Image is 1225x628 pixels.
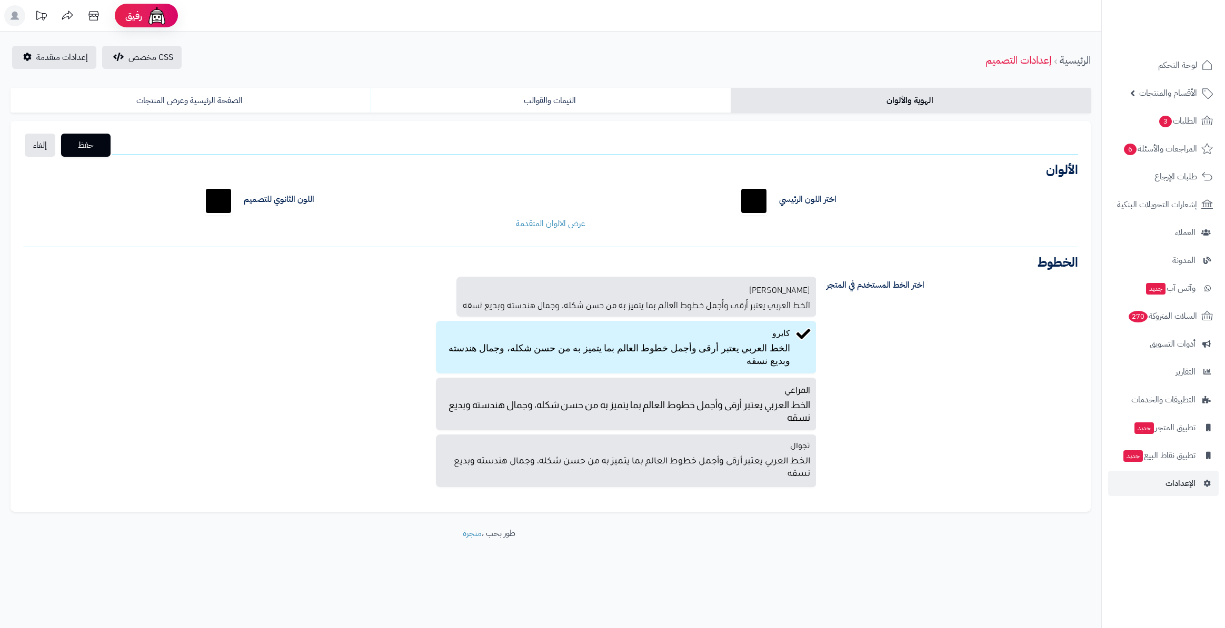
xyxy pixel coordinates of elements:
[1128,309,1197,323] span: السلات المتروكة
[1108,303,1219,329] a: السلات المتروكة270
[442,340,790,367] p: الخط العربي يعتبر أرقى وأجمل خطوط العالم بما يتميز به من حسن شكله، وجمال هندسته وبديع نسقه
[463,296,810,310] p: الخط العربي يعتبر أرقى وأجمل خطوط العالم بما يتميز به من حسن شكله، وجمال هندسته وبديع نسقه
[1108,415,1219,440] a: تطبيق المتجرجديد
[1123,141,1197,156] span: المراجعات والأسئلة
[1108,220,1219,245] a: العملاء
[1139,86,1197,100] span: الأقسام والمنتجات
[12,46,96,69] a: إعدادات متقدمة
[1060,52,1091,68] a: الرئيسية
[61,134,111,157] button: حفظ
[25,134,55,157] a: إلغاء
[23,164,1078,176] h3: الألوان
[1158,58,1197,73] span: لوحة التحكم
[1108,164,1219,189] a: طلبات الإرجاع
[1117,197,1197,212] span: إشعارات التحويلات البنكية
[790,443,810,451] span: تجوال
[442,453,810,481] p: الخط العربي يعتبر أرقى وأجمل خطوط العالم بما يتميز به من حسن شكله، وجمال هندسته وبديع نسقه
[1145,281,1196,296] span: وآتس آب
[1108,192,1219,217] a: إشعارات التحويلات البنكية
[1108,53,1219,78] a: لوحة التحكم
[463,527,482,540] a: متجرة
[1131,392,1196,407] span: التطبيقات والخدمات
[1124,144,1137,155] span: 6
[516,217,585,230] a: عرض الالوان المتقدمة
[1154,169,1197,184] span: طلبات الإرجاع
[371,88,731,113] a: الثيمات والقوالب
[1108,331,1219,357] a: أدوات التسويق
[772,329,790,338] span: كايرو
[128,51,173,64] span: CSS مخصص
[779,194,836,206] label: اختر اللون الرئيسي
[1123,450,1143,462] span: جديد
[1108,108,1219,134] a: الطلبات3
[1166,476,1196,491] span: الإعدادات
[36,51,88,64] span: إعدادات متقدمة
[1108,359,1219,384] a: التقارير
[28,5,54,29] a: تحديثات المنصة
[1146,283,1166,295] span: جديد
[1129,311,1148,322] span: 270
[146,5,167,26] img: ai-face.png
[749,283,810,295] span: [PERSON_NAME]
[244,194,314,206] label: اللون الثانوي للتصميم
[1134,422,1154,434] span: جديد
[1176,364,1196,379] span: التقارير
[69,139,102,151] span: حفظ
[1133,420,1196,435] span: تطبيق المتجر
[1150,337,1196,351] span: أدوات التسويق
[1108,248,1219,273] a: المدونة
[442,397,810,424] p: الخط العربي يعتبر أرقى وأجمل خطوط العالم بما يتميز به من حسن شكله، وجمال هندسته وبديع نسقه
[731,88,1091,113] a: الهوية والألوان
[1108,276,1219,301] a: وآتس آبجديد
[102,46,182,69] button: CSS مخصص
[1122,448,1196,463] span: تطبيق نقاط البيع
[1175,225,1196,240] span: العملاء
[1108,387,1219,412] a: التطبيقات والخدمات
[1159,116,1172,127] span: 3
[1172,253,1196,268] span: المدونة
[784,386,810,394] span: المراعي
[125,9,142,22] span: رفيق
[985,52,1051,68] a: إعدادات التصميم
[1108,443,1219,468] a: تطبيق نقاط البيعجديد
[23,256,1078,269] h3: الخطوط
[1108,471,1219,496] a: الإعدادات
[11,88,371,113] a: الصفحة الرئيسية وعرض المنتجات
[1158,114,1197,128] span: الطلبات
[819,277,1087,293] label: اختر الخط المستخدم في المتجر
[1108,136,1219,161] a: المراجعات والأسئلة6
